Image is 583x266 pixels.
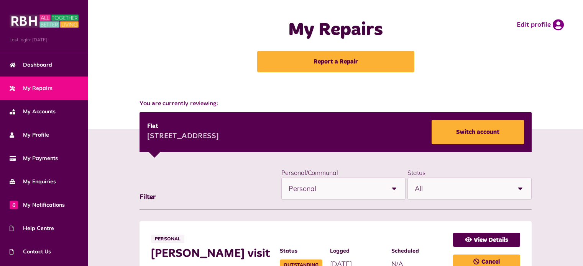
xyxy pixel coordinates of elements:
[330,247,384,255] span: Logged
[432,120,524,144] a: Switch account
[391,247,445,255] span: Scheduled
[10,178,56,186] span: My Enquiries
[10,131,49,139] span: My Profile
[10,248,51,256] span: Contact Us
[10,84,53,92] span: My Repairs
[10,13,79,29] img: MyRBH
[10,224,54,232] span: Help Centre
[280,247,322,255] span: Status
[453,233,520,247] a: View Details
[10,154,58,162] span: My Payments
[289,178,384,199] span: Personal
[257,51,414,72] a: Report a Repair
[140,194,156,201] span: Filter
[140,99,531,108] span: You are currently reviewing:
[151,247,272,261] span: [PERSON_NAME] visit
[147,122,219,131] div: Flat
[147,131,219,142] div: [STREET_ADDRESS]
[10,201,65,209] span: My Notifications
[10,61,52,69] span: Dashboard
[10,201,18,209] span: 0
[407,169,425,176] label: Status
[415,178,510,199] span: All
[517,19,564,31] a: Edit profile
[220,19,452,41] h1: My Repairs
[151,235,184,243] span: Personal
[281,169,338,176] label: Personal/Communal
[10,108,56,116] span: My Accounts
[10,36,79,43] span: Last login: [DATE]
